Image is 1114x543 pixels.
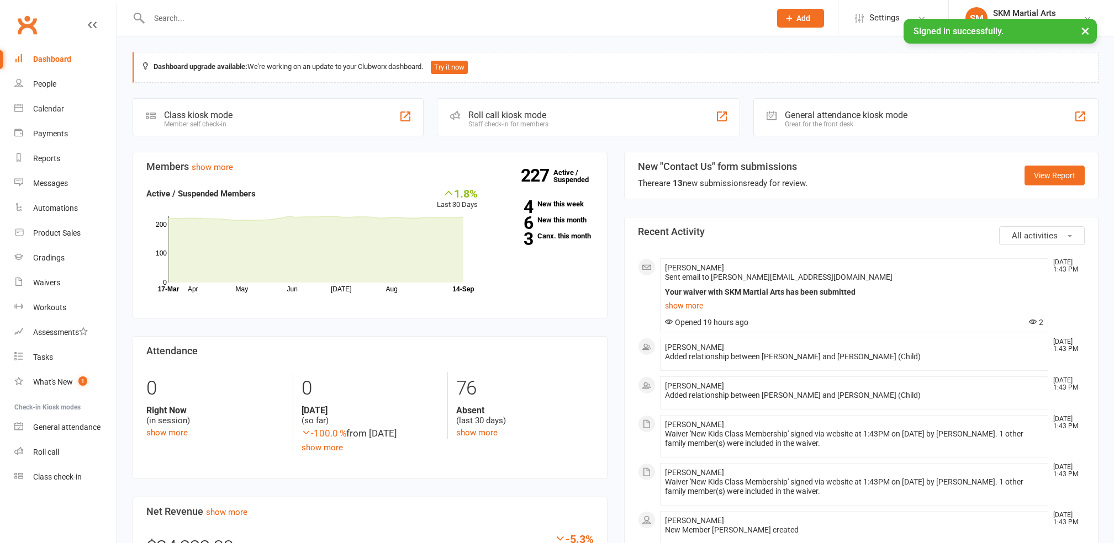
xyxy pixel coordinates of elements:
[302,428,346,439] span: -100.0 %
[1048,416,1084,430] time: [DATE] 1:43 PM
[665,516,724,525] span: [PERSON_NAME]
[33,303,66,312] div: Workouts
[638,177,807,190] div: There are new submissions ready for review.
[192,162,233,172] a: show more
[302,405,439,416] strong: [DATE]
[665,352,1044,361] div: Added relationship between [PERSON_NAME] and [PERSON_NAME] (Child)
[33,179,68,188] div: Messages
[33,278,60,287] div: Waivers
[33,472,82,481] div: Class check-in
[33,253,65,262] div: Gradings
[665,318,748,327] span: Opened 19 hours ago
[33,228,81,237] div: Product Sales
[14,171,117,196] a: Messages
[965,7,988,29] div: SM
[1048,259,1084,273] time: [DATE] 1:43 PM
[638,161,807,172] h3: New "Contact Us" form submissions
[665,468,724,477] span: [PERSON_NAME]
[78,376,87,386] span: 1
[146,372,284,405] div: 0
[1025,166,1085,185] a: View Report
[14,415,117,440] a: General attendance kiosk mode
[33,377,73,386] div: What's New
[638,226,1085,237] h3: Recent Activity
[302,443,343,453] a: show more
[665,288,1044,297] div: Your waiver with SKM Martial Arts has been submitted
[146,428,188,438] a: show more
[665,429,1044,448] div: Waiver 'New Kids Class Membership' signed via website at 1:43PM on [DATE] by [PERSON_NAME]. 1 oth...
[468,120,548,128] div: Staff check-in for members
[553,161,602,191] a: 227Active / Suspended
[146,405,284,416] strong: Right Now
[1048,464,1084,478] time: [DATE] 1:43 PM
[665,477,1044,496] div: Waiver 'New Kids Class Membership' signed via website at 1:43PM on [DATE] by [PERSON_NAME]. 1 oth...
[302,372,439,405] div: 0
[494,215,533,231] strong: 6
[14,320,117,345] a: Assessments
[673,178,683,188] strong: 13
[146,10,763,26] input: Search...
[14,295,117,320] a: Workouts
[146,405,284,426] div: (in session)
[1048,512,1084,526] time: [DATE] 1:43 PM
[164,110,233,120] div: Class kiosk mode
[665,381,724,390] span: [PERSON_NAME]
[456,428,498,438] a: show more
[33,353,53,361] div: Tasks
[33,154,60,163] div: Reports
[33,328,88,337] div: Assessments
[302,426,439,441] div: from [DATE]
[33,448,59,456] div: Roll call
[14,345,117,370] a: Tasks
[494,232,594,239] a: 3Canx. this month
[468,110,548,120] div: Roll call kiosk mode
[456,405,594,426] div: (last 30 days)
[33,423,101,432] div: General attendance
[665,343,724,352] span: [PERSON_NAME]
[785,110,907,120] div: General attendance kiosk mode
[494,216,594,223] a: 6New this month
[785,120,907,128] div: Great for the front desk
[665,391,1044,400] div: Added relationship between [PERSON_NAME] and [PERSON_NAME] (Child)
[14,146,117,171] a: Reports
[796,14,810,23] span: Add
[164,120,233,128] div: Member self check-in
[1029,318,1043,327] span: 2
[1048,377,1084,391] time: [DATE] 1:43 PM
[14,196,117,221] a: Automations
[33,204,78,212] div: Automations
[665,525,1044,535] div: New Member [PERSON_NAME] created
[14,72,117,97] a: People
[914,26,1004,36] span: Signed in successfully.
[456,405,594,416] strong: Absent
[14,246,117,270] a: Gradings
[437,187,478,199] div: 1.8%
[665,298,1044,313] a: show more
[494,231,533,247] strong: 3
[14,440,117,465] a: Roll call
[154,62,247,71] strong: Dashboard upgrade available:
[869,6,900,30] span: Settings
[133,52,1099,83] div: We're working on an update to your Clubworx dashboard.
[665,263,724,272] span: [PERSON_NAME]
[431,61,468,74] button: Try it now
[146,189,256,199] strong: Active / Suspended Members
[494,200,594,207] a: 4New this week
[999,226,1085,245] button: All activities
[146,161,594,172] h3: Members
[206,507,247,517] a: show more
[777,9,824,28] button: Add
[993,8,1056,18] div: SKM Martial Arts
[665,273,893,281] span: Sent email to [PERSON_NAME][EMAIL_ADDRESS][DOMAIN_NAME]
[14,121,117,146] a: Payments
[993,18,1056,28] div: SKM Martial Arts
[14,221,117,246] a: Product Sales
[14,370,117,395] a: What's New1
[1048,338,1084,353] time: [DATE] 1:43 PM
[146,506,594,517] h3: Net Revenue
[1012,231,1058,241] span: All activities
[14,97,117,121] a: Calendar
[33,55,71,63] div: Dashboard
[494,199,533,215] strong: 4
[13,11,41,39] a: Clubworx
